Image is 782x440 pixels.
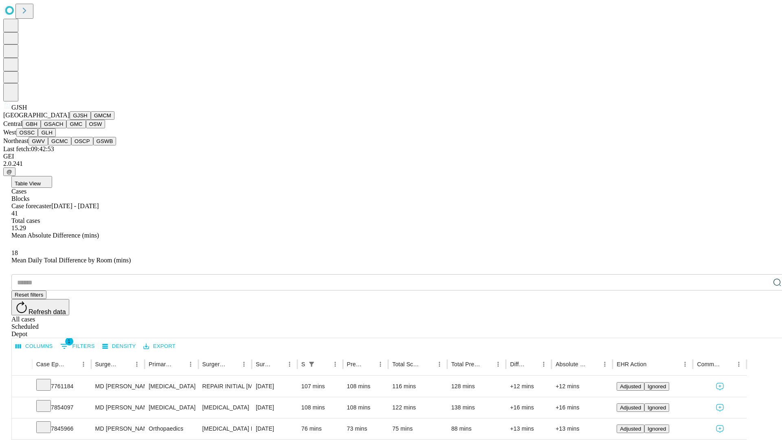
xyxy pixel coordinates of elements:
span: [DATE] - [DATE] [51,202,99,209]
button: Menu [238,359,250,370]
div: 7854097 [36,397,87,418]
div: +13 mins [556,418,608,439]
div: 138 mins [451,397,502,418]
span: Table View [15,180,41,187]
button: Menu [434,359,445,370]
span: Adjusted [620,426,641,432]
button: OSW [86,120,105,128]
div: Predicted In Room Duration [347,361,363,367]
button: Ignored [644,403,669,412]
div: 122 mins [392,397,443,418]
div: 88 mins [451,418,502,439]
div: 108 mins [347,397,384,418]
button: Sort [527,359,538,370]
div: 108 mins [347,376,384,397]
button: Density [100,340,138,353]
button: GLH [38,128,55,137]
span: Refresh data [29,308,66,315]
div: Case Epic Id [36,361,66,367]
span: Mean Absolute Difference (mins) [11,232,99,239]
span: Ignored [648,383,666,389]
button: GBH [22,120,41,128]
button: GSACH [41,120,66,128]
button: Reset filters [11,290,46,299]
button: Sort [722,359,733,370]
div: [MEDICAL_DATA] [202,397,248,418]
div: 7761184 [36,376,87,397]
button: Sort [422,359,434,370]
div: Comments [697,361,720,367]
div: Surgeon Name [95,361,119,367]
div: MD [PERSON_NAME] [95,376,141,397]
button: Show filters [306,359,317,370]
span: GJSH [11,104,27,111]
button: Menu [492,359,504,370]
span: Reset filters [15,292,43,298]
div: 1 active filter [306,359,317,370]
button: GMCM [91,111,114,120]
div: Total Predicted Duration [451,361,481,367]
div: 7845966 [36,418,87,439]
button: Sort [647,359,659,370]
button: Ignored [644,425,669,433]
span: Last fetch: 09:42:53 [3,145,54,152]
span: Ignored [648,426,666,432]
button: GCMC [48,137,71,145]
button: Menu [329,359,341,370]
div: Surgery Date [256,361,272,367]
span: 15.29 [11,224,26,231]
div: Primary Service [149,361,172,367]
div: EHR Action [617,361,646,367]
span: Adjusted [620,405,641,411]
button: Menu [375,359,386,370]
div: Orthopaedics [149,418,194,439]
div: [MEDICAL_DATA] MEDIAL OR LATERAL MENISCECTOMY [202,418,248,439]
div: Difference [510,361,526,367]
div: 73 mins [347,418,384,439]
div: Total Scheduled Duration [392,361,422,367]
button: Table View [11,176,52,188]
button: OSCP [71,137,93,145]
div: +13 mins [510,418,547,439]
button: Adjusted [617,425,644,433]
button: Menu [599,359,611,370]
div: Scheduled In Room Duration [301,361,305,367]
button: Sort [272,359,284,370]
span: Mean Daily Total Difference by Room (mins) [11,257,131,264]
button: Sort [588,359,599,370]
div: 76 mins [301,418,339,439]
div: 108 mins [301,397,339,418]
div: Surgery Name [202,361,226,367]
button: Sort [481,359,492,370]
span: 41 [11,210,18,217]
span: West [3,129,16,136]
button: Menu [78,359,89,370]
button: Sort [120,359,131,370]
span: Total cases [11,217,40,224]
button: Menu [131,359,143,370]
div: +12 mins [556,376,608,397]
button: GWV [29,137,48,145]
button: GSWB [93,137,116,145]
button: Menu [733,359,745,370]
div: [DATE] [256,376,293,397]
span: Central [3,120,22,127]
button: Show filters [58,340,97,353]
button: Adjusted [617,403,644,412]
button: @ [3,167,15,176]
span: Case forecaster [11,202,51,209]
button: Export [141,340,178,353]
button: Ignored [644,382,669,391]
div: [MEDICAL_DATA] [149,376,194,397]
div: MD [PERSON_NAME] [PERSON_NAME] [95,418,141,439]
div: [DATE] [256,418,293,439]
span: @ [7,169,12,175]
button: GMC [66,120,86,128]
span: [GEOGRAPHIC_DATA] [3,112,70,119]
div: 116 mins [392,376,443,397]
div: [DATE] [256,397,293,418]
button: Expand [16,422,28,436]
div: MD [PERSON_NAME] [95,397,141,418]
div: Absolute Difference [556,361,587,367]
div: REPAIR INITIAL [MEDICAL_DATA] REDUCIBLE AGE [DEMOGRAPHIC_DATA] OR MORE [202,376,248,397]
